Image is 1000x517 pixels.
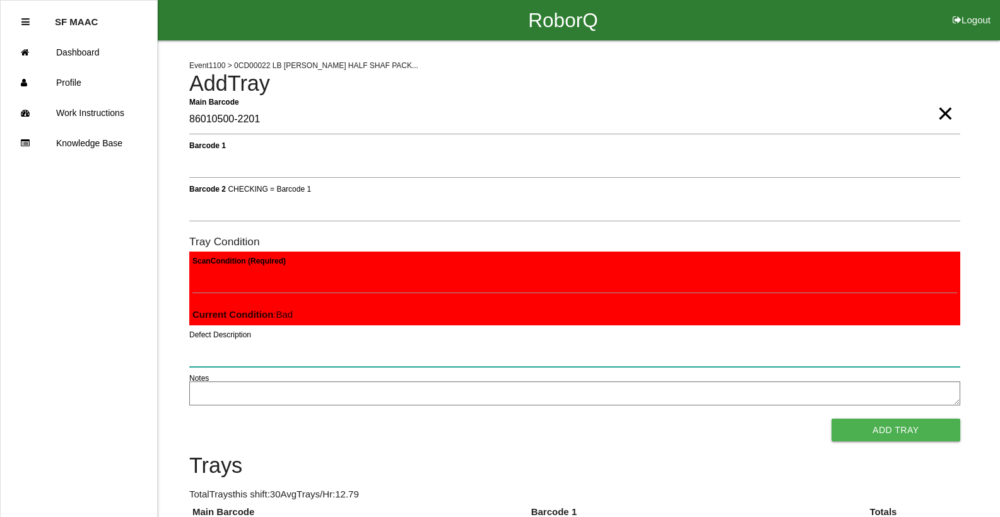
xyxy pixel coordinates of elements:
[192,309,293,320] span: : Bad
[937,88,953,113] span: Clear Input
[832,419,960,441] button: Add Tray
[1,37,157,67] a: Dashboard
[189,105,960,134] input: Required
[192,309,273,320] b: Current Condition
[189,184,226,193] b: Barcode 2
[192,257,286,265] b: Scan Condition (Required)
[189,454,960,478] h4: Trays
[1,67,157,98] a: Profile
[189,141,226,149] b: Barcode 1
[55,7,98,27] p: SF MAAC
[189,72,960,96] h4: Add Tray
[228,184,311,193] span: CHECKING = Barcode 1
[189,487,960,502] p: Total Trays this shift: 30 Avg Trays /Hr: 12.79
[1,98,157,128] a: Work Instructions
[189,61,418,70] span: Event 1100 > 0CD00022 LB [PERSON_NAME] HALF SHAF PACK...
[189,329,251,340] label: Defect Description
[1,128,157,158] a: Knowledge Base
[189,236,960,248] h6: Tray Condition
[189,373,209,384] label: Notes
[189,97,239,106] b: Main Barcode
[21,7,30,37] div: Close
